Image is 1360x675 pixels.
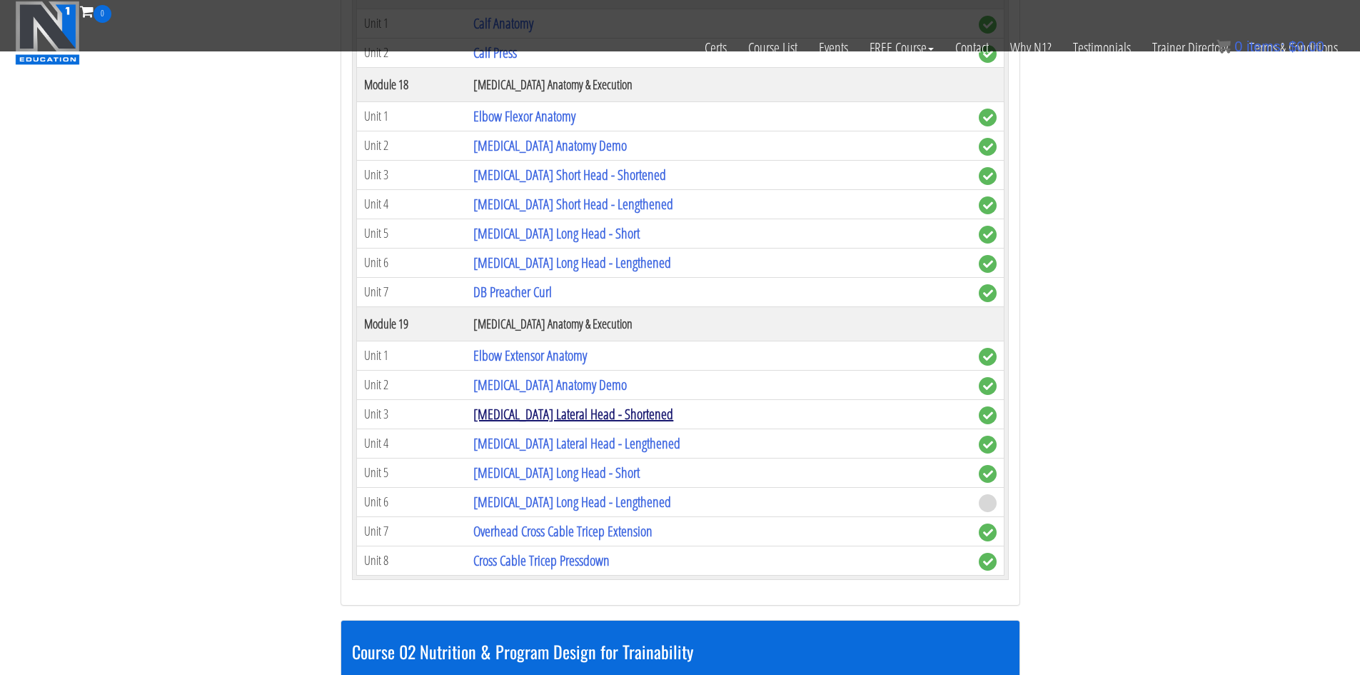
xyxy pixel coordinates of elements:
td: Unit 3 [356,399,466,429]
a: [MEDICAL_DATA] Short Head - Lengthened [473,194,673,214]
h3: Course 02 Nutrition & Program Design for Trainability [352,642,1009,661]
td: Unit 7 [356,277,466,306]
td: Unit 6 [356,248,466,277]
td: Unit 1 [356,101,466,131]
a: [MEDICAL_DATA] Anatomy Demo [473,375,627,394]
td: Unit 4 [356,189,466,219]
a: Elbow Flexor Anatomy [473,106,575,126]
a: [MEDICAL_DATA] Lateral Head - Lengthened [473,434,680,453]
td: Unit 7 [356,516,466,546]
a: Overhead Cross Cable Tricep Extension [473,521,653,541]
span: items: [1246,39,1284,54]
span: 0 [1234,39,1242,54]
span: complete [979,524,997,541]
th: Module 18 [356,67,466,101]
a: [MEDICAL_DATA] Short Head - Shortened [473,165,666,184]
td: Unit 1 [356,341,466,370]
span: complete [979,255,997,273]
span: complete [979,465,997,483]
td: Unit 5 [356,458,466,487]
a: DB Preacher Curl [473,282,552,301]
a: Trainer Directory [1142,23,1239,73]
span: complete [979,167,997,185]
span: complete [979,436,997,454]
span: complete [979,348,997,366]
a: Certs [694,23,737,73]
td: Unit 4 [356,429,466,458]
a: FREE Course [859,23,945,73]
span: complete [979,377,997,395]
a: [MEDICAL_DATA] Anatomy Demo [473,136,627,155]
td: Unit 8 [356,546,466,575]
a: Course List [737,23,808,73]
span: complete [979,406,997,424]
span: $ [1289,39,1296,54]
a: [MEDICAL_DATA] Long Head - Short [473,463,640,482]
th: [MEDICAL_DATA] Anatomy & Execution [466,67,971,101]
a: Cross Cable Tricep Pressdown [473,551,610,570]
a: Terms & Conditions [1239,23,1349,73]
th: [MEDICAL_DATA] Anatomy & Execution [466,306,971,341]
img: n1-education [15,1,80,65]
a: Testimonials [1062,23,1142,73]
a: Elbow Extensor Anatomy [473,346,587,365]
td: Unit 2 [356,131,466,160]
span: complete [979,196,997,214]
td: Unit 2 [356,370,466,399]
span: 0 [94,5,111,23]
span: complete [979,109,997,126]
a: Events [808,23,859,73]
span: complete [979,226,997,244]
span: complete [979,553,997,571]
a: [MEDICAL_DATA] Lateral Head - Shortened [473,404,673,424]
a: [MEDICAL_DATA] Long Head - Lengthened [473,492,671,511]
span: complete [979,284,997,302]
a: 0 items: $0.00 [1217,39,1324,54]
th: Module 19 [356,306,466,341]
td: Unit 3 [356,160,466,189]
td: Unit 5 [356,219,466,248]
a: Why N1? [999,23,1062,73]
span: complete [979,138,997,156]
bdi: 0.00 [1289,39,1324,54]
a: Contact [945,23,999,73]
a: 0 [80,1,111,21]
a: [MEDICAL_DATA] Long Head - Lengthened [473,253,671,272]
img: icon11.png [1217,39,1231,54]
a: [MEDICAL_DATA] Long Head - Short [473,224,640,243]
td: Unit 6 [356,487,466,516]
